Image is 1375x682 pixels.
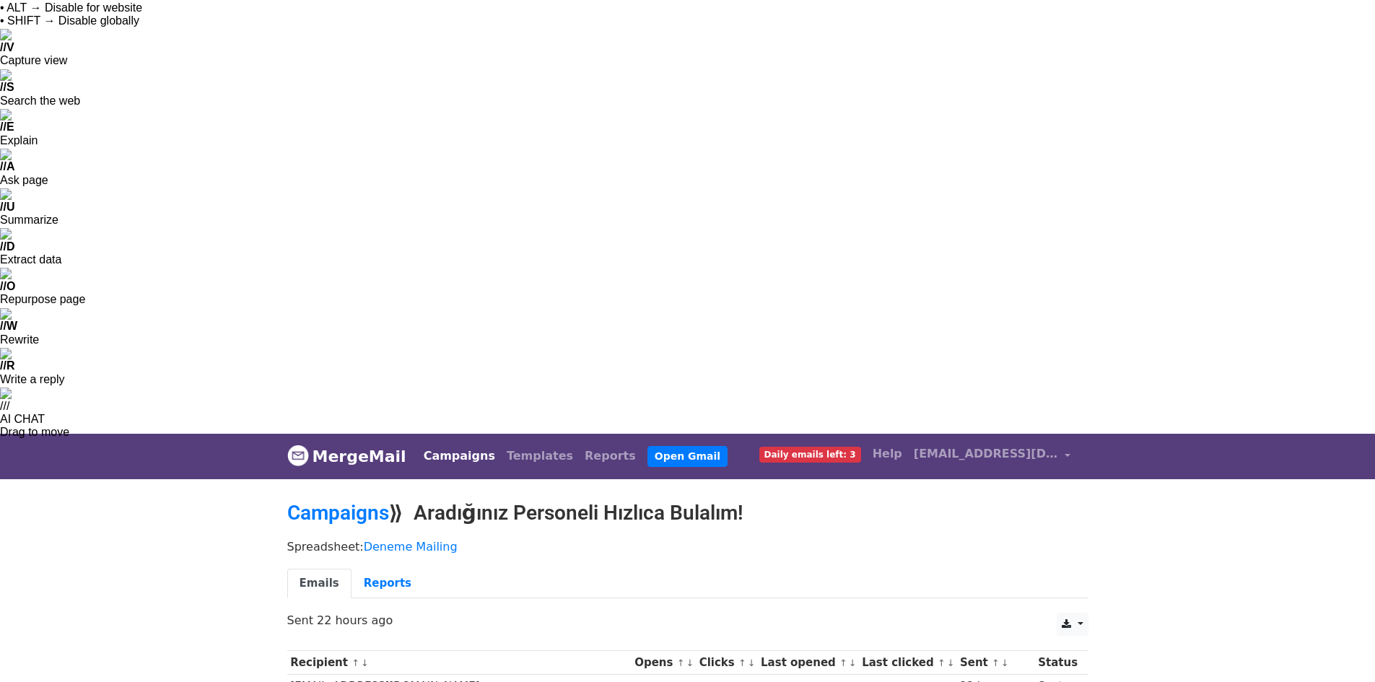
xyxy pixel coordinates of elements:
[287,445,309,466] img: MergeMail logo
[858,650,956,674] th: Last clicked
[352,569,424,598] a: Reports
[757,650,858,674] th: Last opened
[631,650,696,674] th: Opens
[647,446,728,467] a: Open Gmail
[287,539,1088,554] p: Spreadsheet:
[839,657,847,668] a: ↑
[287,501,389,525] a: Campaigns
[418,442,501,471] a: Campaigns
[992,657,1000,668] a: ↑
[1001,657,1009,668] a: ↓
[867,440,908,468] a: Help
[938,657,946,668] a: ↑
[501,442,579,471] a: Templates
[1303,613,1375,682] iframe: Chat Widget
[738,657,746,668] a: ↑
[677,657,685,668] a: ↑
[849,657,857,668] a: ↓
[914,445,1058,463] span: [EMAIL_ADDRESS][DOMAIN_NAME]
[696,650,757,674] th: Clicks
[686,657,694,668] a: ↓
[287,613,1088,628] p: Sent 22 hours ago
[748,657,756,668] a: ↓
[956,650,1034,674] th: Sent
[1034,650,1081,674] th: Status
[759,447,861,463] span: Daily emails left: 3
[754,440,867,468] a: Daily emails left: 3
[287,569,352,598] a: Emails
[908,440,1077,473] a: [EMAIL_ADDRESS][DOMAIN_NAME]
[361,657,369,668] a: ↓
[364,540,458,554] a: Deneme Mailing
[947,657,955,668] a: ↓
[287,441,406,471] a: MergeMail
[287,501,1088,525] h2: ⟫ Aradığınız Personeli Hızlıca Bulalım!
[287,650,632,674] th: Recipient
[579,442,642,471] a: Reports
[352,657,359,668] a: ↑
